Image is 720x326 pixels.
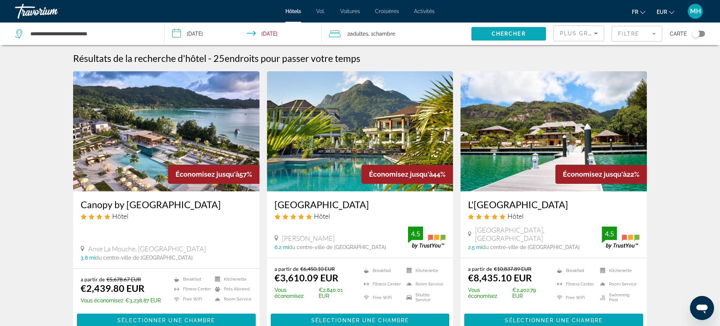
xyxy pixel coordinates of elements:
[340,8,360,14] a: Voitures
[225,53,360,64] span: endroits pour passer votre temps
[267,71,453,191] img: Hotel image
[106,276,141,282] del: €5,678.67 EUR
[95,255,193,261] span: du centre-ville de [GEOGRAPHIC_DATA]
[15,2,90,21] a: Travorium
[670,29,687,39] span: Carte
[274,212,446,220] div: 5 star Hotel
[375,8,399,14] a: Croisières
[560,30,649,36] span: Plus grandes économies
[369,170,433,178] span: Économisez jusqu'à
[460,71,647,191] img: Hotel image
[274,287,317,299] span: Vous économisez
[77,315,256,323] a: Sélectionner une chambre
[464,315,643,323] a: Sélectionner une chambre
[274,287,354,299] p: €2,840.01 EUR
[170,286,211,293] li: Fitness Center
[687,30,705,37] button: Toggle map
[81,297,123,303] span: Vous économisez
[403,266,445,275] li: Kitchenette
[360,279,403,289] li: Fitness Center
[81,212,252,220] div: 4 star Hotel
[403,293,445,302] li: Shuttle Service
[274,244,289,250] span: 6.2 mi
[468,244,482,250] span: 2.5 mi
[690,296,714,320] iframe: Bouton de lancement de la fenêtre de messagerie
[213,53,360,64] h2: 25
[347,29,368,39] span: 2
[657,6,674,17] button: Changer de devise
[612,26,662,42] button: Filter
[414,8,435,14] a: Activités
[602,229,617,238] div: 4.5
[81,282,144,294] ins: €2,439.80 EUR
[73,53,206,64] h1: Résultats de la recherche d'hôtel
[468,199,639,210] a: L'[GEOGRAPHIC_DATA]
[482,244,580,250] span: du centre-ville de [GEOGRAPHIC_DATA]
[468,287,547,299] p: €2,402.79 EUR
[165,23,322,45] button: Check-in date: Feb 12, 2026 Check-out date: Feb 19, 2026
[596,293,639,302] li: Swimming Pool
[471,27,546,41] button: Chercher
[81,255,95,261] span: 3.8 mi
[360,266,403,275] li: Breakfast
[507,212,523,220] span: Hôtel
[468,272,532,283] ins: €8,435.10 EUR
[468,266,492,272] span: a partir de
[468,287,510,299] span: Vous économisez
[73,71,259,191] a: Hotel image
[475,226,602,242] span: [GEOGRAPHIC_DATA], [GEOGRAPHIC_DATA]
[285,8,301,14] a: Hôtels
[560,29,598,38] mat-select: Sort by
[596,279,639,289] li: Room Service
[316,8,325,14] a: Vol.
[274,199,446,210] a: [GEOGRAPHIC_DATA]
[408,227,445,249] img: trustyou-badge.svg
[505,317,602,323] span: Sélectionner une chambre
[88,245,206,253] span: Anse La Mouche, [GEOGRAPHIC_DATA]
[596,266,639,275] li: Kitchenette
[494,266,531,272] del: €10,837.89 EUR
[373,31,395,37] span: Chambre
[555,165,647,184] div: 22%
[175,170,239,178] span: Économisez jusqu'à
[117,317,215,323] span: Sélectionner une chambre
[311,317,409,323] span: Sélectionner une chambre
[368,29,395,39] span: , 1
[468,212,639,220] div: 5 star Hotel
[81,297,161,303] p: €3,238.87 EUR
[170,276,211,282] li: Breakfast
[322,23,471,45] button: Travelers: 2 adults, 0 children
[274,266,298,272] span: a partir de
[492,31,526,37] span: Chercher
[208,53,211,64] span: -
[632,6,645,17] button: Changer de langue
[282,234,334,242] span: [PERSON_NAME]
[300,266,335,272] del: €6,450.10 EUR
[553,279,596,289] li: Fitness Center
[289,244,386,250] span: du centre-ville de [GEOGRAPHIC_DATA]
[657,9,667,15] font: EUR
[81,199,252,210] a: Canopy by [GEOGRAPHIC_DATA]
[314,212,330,220] span: Hôtel
[211,276,252,282] li: Kitchenette
[408,229,423,238] div: 4.5
[690,7,701,15] font: MH
[168,165,259,184] div: 57%
[170,296,211,302] li: Free WiFi
[81,276,105,282] span: a partir de
[211,286,252,293] li: Pets Allowed
[112,212,128,220] span: Hôtel
[403,279,445,289] li: Room Service
[360,293,403,302] li: Free WiFi
[563,170,627,178] span: Économisez jusqu'à
[685,3,705,19] button: Menu utilisateur
[274,272,338,283] ins: €3,610.09 EUR
[211,296,252,302] li: Room Service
